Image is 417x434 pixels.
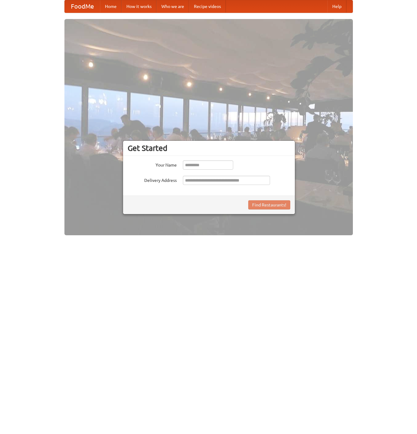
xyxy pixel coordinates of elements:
[248,200,290,209] button: Find Restaurants!
[189,0,226,13] a: Recipe videos
[128,160,177,168] label: Your Name
[327,0,346,13] a: Help
[128,144,290,153] h3: Get Started
[122,0,156,13] a: How it works
[128,176,177,183] label: Delivery Address
[65,0,100,13] a: FoodMe
[156,0,189,13] a: Who we are
[100,0,122,13] a: Home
